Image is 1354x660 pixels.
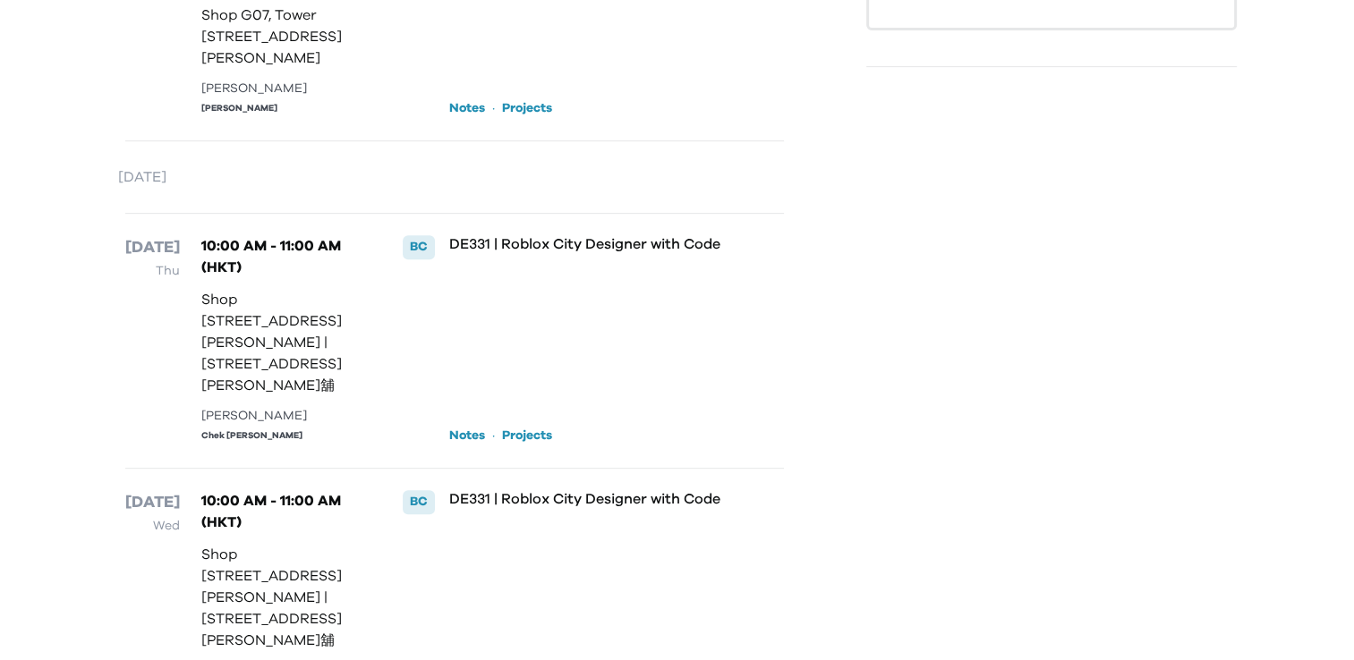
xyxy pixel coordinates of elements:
[502,427,552,444] a: Projects
[403,490,435,513] div: BC
[201,429,366,443] div: Chek [PERSON_NAME]
[125,235,180,260] p: [DATE]
[118,166,791,188] p: [DATE]
[449,427,485,444] a: Notes
[492,425,495,446] p: ·
[449,490,724,508] p: DE331 | Roblox City Designer with Code
[492,97,495,119] p: ·
[449,235,724,253] p: DE331 | Roblox City Designer with Code
[125,490,180,515] p: [DATE]
[502,99,552,117] a: Projects
[201,289,366,396] p: Shop [STREET_ADDRESS][PERSON_NAME] | [STREET_ADDRESS][PERSON_NAME]舖
[201,102,366,115] div: [PERSON_NAME]
[201,407,366,426] div: [PERSON_NAME]
[201,80,366,98] div: [PERSON_NAME]
[201,544,366,651] p: Shop [STREET_ADDRESS][PERSON_NAME] | [STREET_ADDRESS][PERSON_NAME]舖
[201,235,366,278] p: 10:00 AM - 11:00 AM (HKT)
[403,235,435,258] div: BC
[201,4,366,69] p: Shop G07, Tower [STREET_ADDRESS][PERSON_NAME]
[125,260,180,282] p: Thu
[449,99,485,117] a: Notes
[125,515,180,537] p: Wed
[201,490,366,533] p: 10:00 AM - 11:00 AM (HKT)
